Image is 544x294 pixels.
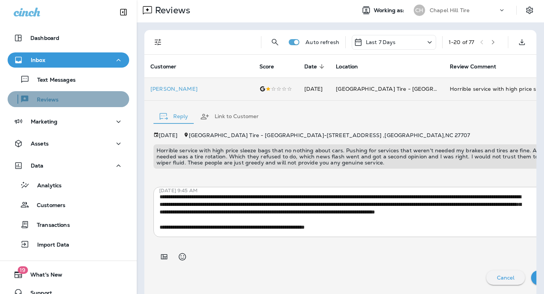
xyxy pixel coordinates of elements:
span: Customer [150,63,186,70]
button: 19What's New [8,267,129,282]
button: Import Data [8,236,129,252]
span: Working as: [374,7,406,14]
p: Customers [29,202,65,209]
p: [PERSON_NAME] [150,86,247,92]
button: Data [8,158,129,173]
p: Reviews [29,96,59,104]
button: Add in a premade template [157,249,172,264]
td: [DATE] [298,77,330,100]
button: Select an emoji [175,249,190,264]
button: Search Reviews [267,35,283,50]
span: Review Comment [450,63,496,70]
p: Transactions [29,222,70,229]
p: Inbox [31,57,45,63]
span: Customer [150,63,176,70]
span: 19 [17,266,28,274]
span: Score [259,63,284,70]
span: Location [336,63,358,70]
button: Link to Customer [194,103,265,130]
span: Review Comment [450,63,506,70]
button: Export as CSV [514,35,530,50]
p: Chapel Hill Tire [430,7,470,13]
p: Assets [31,141,49,147]
span: Location [336,63,368,70]
button: Collapse Sidebar [113,5,134,20]
button: Text Messages [8,71,129,87]
span: Date [304,63,327,70]
button: Transactions [8,217,129,232]
button: Cancel [486,270,525,285]
button: Inbox [8,52,129,68]
p: Auto refresh [305,39,339,45]
button: Marketing [8,114,129,129]
button: Settings [523,3,536,17]
p: Data [31,163,44,169]
span: Score [259,63,274,70]
button: Reviews [8,91,129,107]
span: [GEOGRAPHIC_DATA] Tire - [GEOGRAPHIC_DATA] [336,85,471,92]
p: Reviews [152,5,190,16]
button: Filters [150,35,166,50]
span: [GEOGRAPHIC_DATA] Tire - [GEOGRAPHIC_DATA] - [STREET_ADDRESS] , [GEOGRAPHIC_DATA] , NC 27707 [189,132,470,139]
button: Customers [8,197,129,213]
button: Dashboard [8,30,129,46]
div: CH [414,5,425,16]
p: Last 7 Days [366,39,396,45]
p: Dashboard [30,35,59,41]
button: Reply [153,103,194,130]
p: [DATE] [159,132,177,138]
p: Cancel [497,275,515,281]
button: Assets [8,136,129,151]
p: Text Messages [30,77,76,84]
button: Analytics [8,177,129,193]
div: 1 - 20 of 77 [449,39,474,45]
p: Analytics [30,182,62,190]
div: Click to view Customer Drawer [150,86,247,92]
p: Import Data [30,242,70,249]
span: What's New [23,272,62,281]
span: Date [304,63,317,70]
p: Marketing [31,119,57,125]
